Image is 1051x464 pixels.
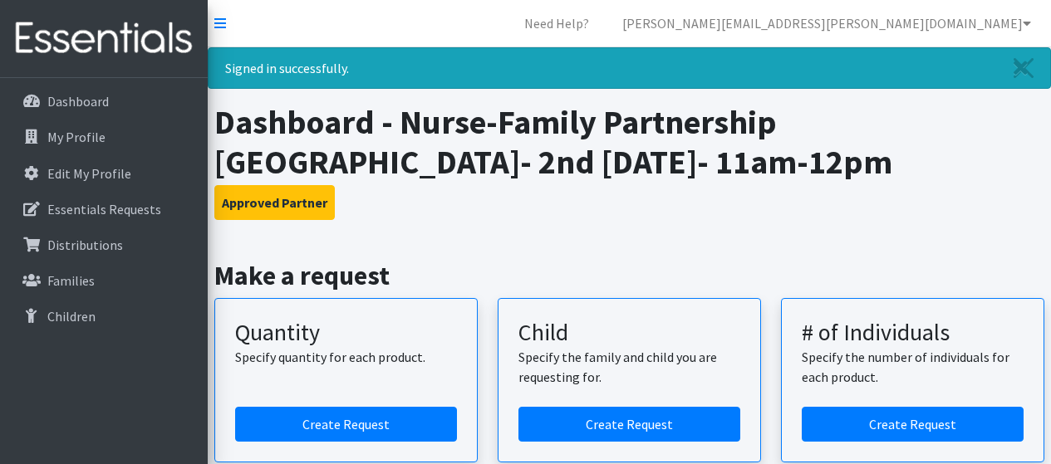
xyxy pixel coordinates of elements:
[208,47,1051,89] div: Signed in successfully.
[7,300,201,333] a: Children
[7,193,201,226] a: Essentials Requests
[609,7,1044,40] a: [PERSON_NAME][EMAIL_ADDRESS][PERSON_NAME][DOMAIN_NAME]
[47,165,131,182] p: Edit My Profile
[518,319,740,347] h3: Child
[47,272,95,289] p: Families
[214,185,335,220] button: Approved Partner
[802,407,1024,442] a: Create a request by number of individuals
[235,347,457,367] p: Specify quantity for each product.
[7,264,201,297] a: Families
[47,93,109,110] p: Dashboard
[47,201,161,217] p: Essentials Requests
[7,11,201,66] img: HumanEssentials
[214,260,1045,291] h2: Make a request
[802,347,1024,387] p: Specify the number of individuals for each product.
[518,407,740,442] a: Create a request for a child or family
[7,228,201,261] a: Distributions
[235,407,457,442] a: Create a request by quantity
[997,48,1050,88] a: Close
[511,7,602,40] a: Need Help?
[235,319,457,347] h3: Quantity
[518,347,740,387] p: Specify the family and child you are requesting for.
[47,129,106,145] p: My Profile
[7,120,201,154] a: My Profile
[7,157,201,190] a: Edit My Profile
[47,237,123,253] p: Distributions
[7,85,201,118] a: Dashboard
[802,319,1024,347] h3: # of Individuals
[47,308,96,325] p: Children
[214,102,1045,182] h1: Dashboard - Nurse-Family Partnership [GEOGRAPHIC_DATA]- 2nd [DATE]- 11am-12pm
